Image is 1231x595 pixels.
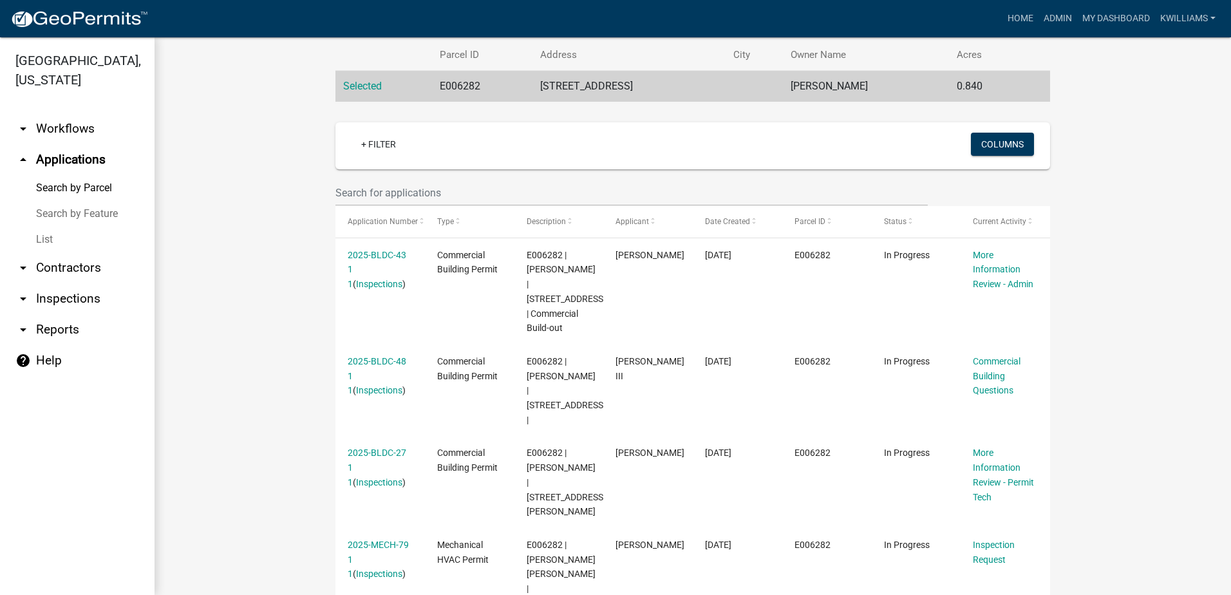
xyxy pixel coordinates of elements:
th: Parcel ID [432,40,532,70]
span: In Progress [884,448,930,458]
i: arrow_drop_down [15,291,31,307]
span: Commercial Building Permit [437,250,498,275]
span: E006282 [794,356,831,366]
a: Admin [1038,6,1077,31]
i: help [15,353,31,368]
a: Inspections [356,477,402,487]
a: Inspections [356,569,402,579]
td: [STREET_ADDRESS] [532,71,726,102]
div: ( ) [348,354,412,398]
span: Commercial Building Permit [437,448,498,473]
span: 09/06/2025 [705,250,731,260]
datatable-header-cell: Description [514,206,604,237]
datatable-header-cell: Type [425,206,514,237]
td: 0.840 [949,71,1022,102]
span: Date Created [705,217,750,226]
a: + Filter [351,133,406,156]
button: Columns [971,133,1034,156]
a: Selected [343,80,382,92]
a: My Dashboard [1077,6,1155,31]
span: 03/24/2025 [705,540,731,550]
datatable-header-cell: Application Number [335,206,425,237]
div: ( ) [348,446,412,489]
span: E006282 [794,250,831,260]
span: Parcel ID [794,217,825,226]
a: kwilliams [1155,6,1221,31]
span: E006282 [794,540,831,550]
td: E006282 [432,71,532,102]
a: Inspection Request [973,540,1015,565]
a: Inspections [356,279,402,289]
a: More Information Review - Permit Tech [973,448,1034,502]
span: In Progress [884,540,930,550]
span: E006282 | DITTY BRIAN | 200 OAK ST | Commercial Build-out [527,250,606,334]
span: Mechanical HVAC Permit [437,540,489,565]
span: E006282 [794,448,831,458]
i: arrow_drop_down [15,322,31,337]
div: ( ) [348,538,412,581]
input: Search for applications [335,180,928,206]
datatable-header-cell: Current Activity [961,206,1050,237]
th: Owner Name [783,40,948,70]
span: E006282 | DITTY BRIAN | 200 OAK ST | [527,356,606,425]
span: Applicant [615,217,649,226]
span: 08/05/2025 [705,356,731,366]
span: Commercial Building Permit [437,356,498,381]
i: arrow_drop_down [15,260,31,276]
th: Acres [949,40,1022,70]
i: arrow_drop_down [15,121,31,137]
span: Talmadge Coleman Hadden [615,250,684,260]
span: In Progress [884,250,930,260]
a: Home [1002,6,1038,31]
a: Inspections [356,385,402,395]
span: Brian D Ditty [615,448,684,458]
datatable-header-cell: Applicant [603,206,693,237]
span: Type [437,217,454,226]
span: In Progress [884,356,930,366]
div: ( ) [348,248,412,292]
a: 2025-BLDC-48 1 1 [348,356,406,396]
span: 04/09/2025 [705,448,731,458]
i: arrow_drop_up [15,152,31,167]
a: Commercial Building Questions [973,356,1020,396]
span: Status [884,217,907,226]
span: Application Number [348,217,418,226]
span: Joseph Stanford [615,540,684,550]
span: Description [527,217,566,226]
span: E006282 | Brian Ditty | 401 W. Marion St. [527,448,606,516]
a: 2025-BLDC-27 1 1 [348,448,406,487]
td: [PERSON_NAME] [783,71,948,102]
span: Walter Rocker III [615,356,684,381]
a: 2025-MECH-79 1 1 [348,540,409,580]
a: 2025-BLDC-43 1 1 [348,250,406,290]
th: Address [532,40,726,70]
th: City [726,40,783,70]
datatable-header-cell: Date Created [693,206,782,237]
span: Current Activity [973,217,1026,226]
a: More Information Review - Admin [973,250,1033,290]
datatable-header-cell: Parcel ID [782,206,872,237]
datatable-header-cell: Status [872,206,961,237]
